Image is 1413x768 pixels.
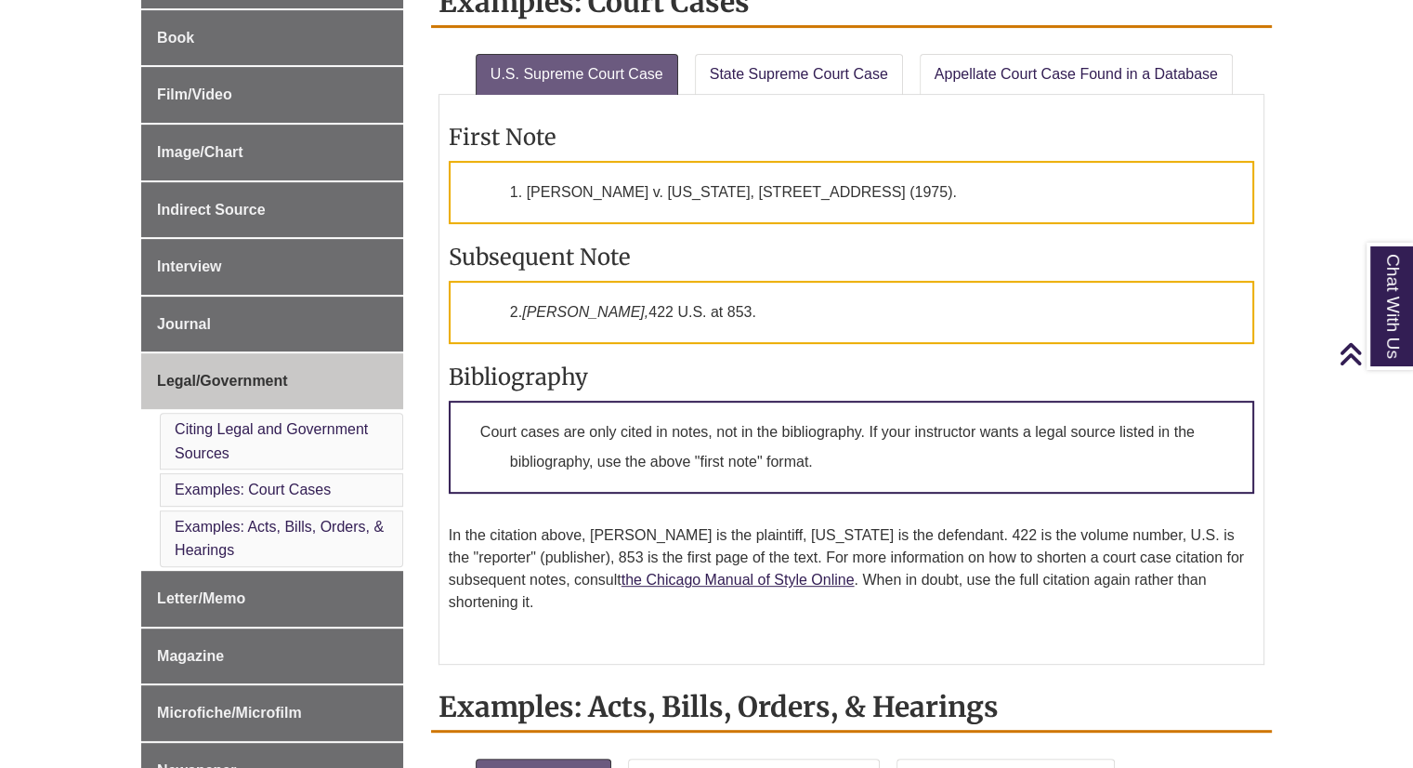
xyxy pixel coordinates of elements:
a: Examples: Court Cases [175,482,331,497]
span: Journal [157,316,211,332]
em: [PERSON_NAME], [522,304,648,320]
a: U.S. Supreme Court Case [476,54,678,95]
a: Book [141,10,403,66]
p: In the citation above, [PERSON_NAME] is the plaintiff, [US_STATE] is the defendant. 422 is the vo... [449,524,1254,614]
a: Magazine [141,629,403,684]
h2: Examples: Acts, Bills, Orders, & Hearings [431,683,1272,733]
span: Legal/Government [157,373,287,389]
span: Interview [157,258,221,274]
span: Image/Chart [157,144,242,160]
a: the Chicago Manual of Style Online [621,572,855,588]
span: Indirect Source [157,202,265,218]
a: Interview [141,239,403,295]
span: Book [157,30,194,46]
p: 1. [PERSON_NAME] v. [US_STATE], [STREET_ADDRESS] (1975). [449,161,1254,224]
a: Appellate Court Case Found in a Database [920,54,1233,95]
a: Back to Top [1339,341,1408,366]
a: Indirect Source [141,182,403,238]
a: Journal [141,297,403,352]
a: State Supreme Court Case [695,54,903,95]
a: Image/Chart [141,125,403,180]
span: Letter/Memo [157,590,245,606]
a: Examples: Acts, Bills, Orders, & Hearings [175,519,384,559]
a: Citing Legal and Government Sources [175,421,368,461]
p: 2. 422 U.S. at 853. [449,281,1254,344]
span: Film/Video [157,86,232,102]
a: Microfiche/Microfilm [141,685,403,741]
span: Magazine [157,648,224,664]
a: Letter/Memo [141,571,403,627]
h3: Subsequent Note [449,243,1254,271]
h3: Bibliography [449,363,1254,391]
p: Court cases are only cited in notes, not in the bibliography. If your instructor wants a legal so... [449,401,1254,494]
span: Microfiche/Microfilm [157,705,302,721]
a: Film/Video [141,67,403,123]
h3: First Note [449,123,1254,152]
a: Legal/Government [141,353,403,409]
